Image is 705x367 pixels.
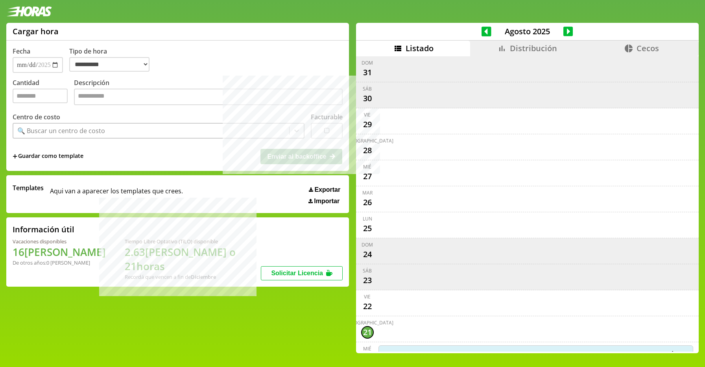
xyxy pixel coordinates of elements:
[261,266,343,280] button: Solicitar Licencia
[361,326,374,339] div: 21
[13,89,68,103] input: Cantidad
[74,89,343,105] textarea: Descripción
[361,170,374,183] div: 27
[125,273,261,280] div: Recordá que vencen a fin de
[361,274,374,287] div: 23
[364,293,371,300] div: vie
[363,163,371,170] div: mié
[191,273,216,280] b: Diciembre
[271,270,323,276] span: Solicitar Licencia
[125,245,261,273] h1: 2.63 [PERSON_NAME] o 21 horas
[361,222,374,235] div: 25
[314,186,340,193] span: Exportar
[510,43,557,54] span: Distribución
[361,66,374,79] div: 31
[314,198,340,205] span: Importar
[13,152,17,161] span: +
[69,57,149,72] select: Tipo de hora
[50,183,183,205] span: Aqui van a aparecer los templates que crees.
[69,47,156,73] label: Tipo de hora
[13,152,83,161] span: +Guardar como template
[361,118,374,131] div: 29
[666,350,688,357] button: Editar
[13,224,74,235] h2: Información útil
[311,113,343,121] label: Facturable
[417,350,655,358] span: [PERSON_NAME]-8339
[361,300,374,313] div: 22
[384,350,412,358] span: 7.0 hs
[13,245,106,259] h1: 16 [PERSON_NAME]
[362,59,373,66] div: dom
[125,238,261,245] div: Tiempo Libre Optativo (TiLO) disponible
[6,6,52,17] img: logotipo
[74,78,343,107] label: Descripción
[362,189,373,196] div: mar
[361,248,374,261] div: 24
[361,196,374,209] div: 26
[341,319,393,326] div: [DEMOGRAPHIC_DATA]
[356,56,699,352] div: scrollable content
[363,215,372,222] div: lun
[361,144,374,157] div: 28
[361,92,374,105] div: 30
[364,111,371,118] div: vie
[406,43,434,54] span: Listado
[363,345,371,352] div: mié
[363,267,372,274] div: sáb
[13,238,106,245] div: Vacaciones disponibles
[13,47,30,56] label: Fecha
[13,183,44,192] span: Templates
[362,241,373,248] div: dom
[306,186,343,194] button: Exportar
[637,43,659,54] span: Cecos
[13,78,74,107] label: Cantidad
[17,126,105,135] div: 🔍 Buscar un centro de costo
[13,113,60,121] label: Centro de costo
[13,259,106,266] div: De otros años: 0 [PERSON_NAME]
[491,26,563,37] span: Agosto 2025
[363,85,372,92] div: sáb
[341,137,393,144] div: [DEMOGRAPHIC_DATA]
[13,26,59,37] h1: Cargar hora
